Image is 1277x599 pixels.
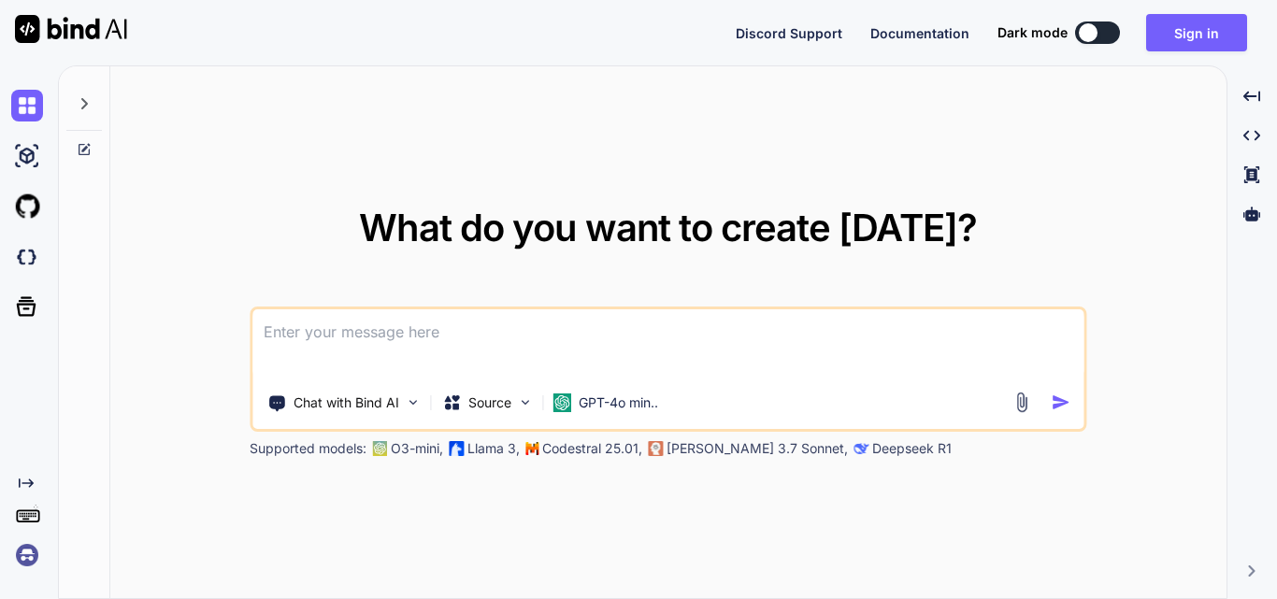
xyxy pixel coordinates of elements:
[449,441,464,456] img: Llama2
[579,393,658,412] p: GPT-4o min..
[667,439,848,458] p: [PERSON_NAME] 3.7 Sonnet,
[552,393,571,412] img: GPT-4o mini
[250,439,366,458] p: Supported models:
[736,25,842,41] span: Discord Support
[1146,14,1247,51] button: Sign in
[405,394,421,410] img: Pick Tools
[1051,392,1070,412] img: icon
[525,442,538,455] img: Mistral-AI
[11,90,43,121] img: chat
[468,393,511,412] p: Source
[11,140,43,172] img: ai-studio
[997,23,1068,42] span: Dark mode
[870,23,969,43] button: Documentation
[359,205,977,250] span: What do you want to create [DATE]?
[15,15,127,43] img: Bind AI
[517,394,533,410] img: Pick Models
[467,439,520,458] p: Llama 3,
[872,439,952,458] p: Deepseek R1
[854,441,868,456] img: claude
[11,191,43,222] img: githubLight
[648,441,663,456] img: claude
[391,439,443,458] p: O3-mini,
[294,393,399,412] p: Chat with Bind AI
[11,241,43,273] img: darkCloudIdeIcon
[736,23,842,43] button: Discord Support
[372,441,387,456] img: GPT-4
[870,25,969,41] span: Documentation
[542,439,642,458] p: Codestral 25.01,
[11,539,43,571] img: signin
[1011,392,1032,413] img: attachment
